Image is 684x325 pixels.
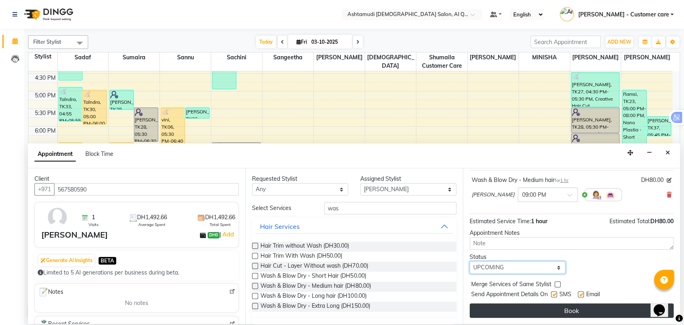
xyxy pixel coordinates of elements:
[252,175,348,183] div: Requested Stylist
[210,222,231,228] span: Total Spent
[622,90,646,194] div: Ramsi, TK23, 05:00 PM-08:00 PM, Nano Plastia - Short
[33,91,57,100] div: 5:00 PM
[571,108,619,133] div: [PERSON_NAME], TK28, 05:30 PM-06:15 PM, Classic Manicure
[621,52,672,63] span: [PERSON_NAME]
[89,222,99,228] span: Visits
[470,303,674,318] button: Book
[212,143,260,177] div: oneella, TK29, 06:30 PM-07:30 PM, Creative Hair Cut
[360,175,456,183] div: Assigned Stylist
[365,52,416,71] span: [DEMOGRAPHIC_DATA]
[137,213,167,222] span: DH1,492.66
[324,202,456,214] input: Search by service name
[34,183,54,196] button: +971
[246,204,318,212] div: Select Services
[641,176,664,184] span: DH80.00
[559,290,571,300] span: SMS
[260,242,349,252] span: Hair Trim without Wash (DH30.00)
[519,52,570,63] span: MINISHA
[605,190,615,200] img: Interior.png
[99,257,116,264] span: BETA
[314,52,365,63] span: [PERSON_NAME]
[38,268,236,277] div: Limited to 5 AI generations per business during beta.
[555,178,569,183] small: for
[134,108,158,141] div: [PERSON_NAME], TK28, 05:30 PM-06:30 PM, Wash & Blow Dry - Medium hair
[650,218,674,225] span: DH80.00
[416,52,467,71] span: Shumaila Customer Care
[160,52,211,63] span: Sannu
[34,147,76,161] span: Appointment
[54,183,239,196] input: Search by Name/Mobile/Email/Code
[605,36,633,48] button: ADD NEW
[468,52,519,63] span: [PERSON_NAME]
[607,39,631,45] span: ADD NEW
[472,191,515,199] span: [PERSON_NAME]
[20,3,75,26] img: logo
[647,117,671,136] div: [PERSON_NAME], TK37, 05:45 PM-06:20 PM, Eyebrow Threading,Upper Lip Threading
[58,52,109,63] span: Sadaf
[571,73,619,107] div: [PERSON_NAME], TK27, 04:30 PM-05:30 PM, Creative Hair Cut
[578,10,669,19] span: [PERSON_NAME] - Customer care
[85,150,113,157] span: Block Time
[208,232,220,238] span: DH0
[92,213,95,222] span: 1
[46,206,69,229] img: avatar
[570,52,621,63] span: [PERSON_NAME]
[260,292,366,302] span: Wash & Blow Dry - Long hair (DH100.00)
[110,143,133,156] div: [PERSON_NAME] [PERSON_NAME], TK02, 06:30 PM-06:55 PM, Brazilian Waxing
[28,52,57,61] div: Stylist
[662,147,674,159] button: Close
[83,90,107,124] div: Talndra, TK30, 05:00 PM-06:00 PM, Creative Hair Cut
[591,190,601,200] img: Hairdresser.png
[33,74,57,82] div: 4:30 PM
[262,52,313,63] span: Sangeetha
[260,272,366,282] span: Wash & Blow Dry - Short Hair (DH50.00)
[471,290,548,300] span: Send Appointment Details On
[256,36,276,48] span: Today
[59,87,83,121] div: Talndra, TK33, 04:55 PM-05:55 PM, Creative Hair Cut
[260,302,370,312] span: Wash & Blow Dry - Extra Long (DH150.00)
[38,287,63,297] span: Notes
[560,178,569,183] span: 1 hr
[260,252,342,262] span: Hair Trim With Wash (DH50.00)
[205,213,235,222] span: DH1,492.66
[260,262,368,272] span: Hair Cut - Layer Without wash (DH70.00)
[109,52,159,63] span: Sumaira
[571,134,619,159] div: [PERSON_NAME], TK28, 06:15 PM-07:00 PM, Classic Pedicure
[295,39,309,45] span: Fri
[33,127,57,135] div: 6:00 PM
[650,293,676,317] iframe: chat widget
[110,90,133,109] div: [PERSON_NAME], TK28, 05:00 PM-05:35 PM, Clean up
[186,108,209,118] div: [PERSON_NAME], TK32, 05:30 PM-05:50 PM, Eyebrow Threading
[560,7,574,21] img: Anila Thomas - Customer care
[138,222,165,228] span: Average Spent
[470,229,674,237] div: Appointment Notes
[255,219,453,234] button: Hair Services
[38,255,95,266] button: Generate AI Insights
[667,178,672,183] i: Edit price
[471,280,551,290] span: Merge Services of Same Stylist
[609,218,650,225] span: Estimated Total:
[33,109,57,117] div: 5:30 PM
[125,299,148,307] span: No notes
[470,253,566,261] div: Status
[309,36,349,48] input: 2025-10-03
[260,222,300,231] div: Hair Services
[211,52,262,63] span: Sachini
[531,36,601,48] input: Search Appointment
[220,230,235,239] span: |
[34,175,239,183] div: Client
[161,108,185,147] div: vini, TK06, 05:30 PM-06:40 PM, Roots Color - [MEDICAL_DATA] Free
[586,290,600,300] span: Email
[470,218,531,225] span: Estimated Service Time:
[41,229,108,241] div: [PERSON_NAME]
[33,38,61,45] span: Filter Stylist
[472,176,569,184] div: Wash & Blow Dry - Medium hair
[531,218,547,225] span: 1 hour
[59,143,83,182] div: Surya ., TK13, 06:30 PM-07:40 PM, Roots Color - [MEDICAL_DATA] Free
[221,230,235,239] a: Add
[260,282,371,292] span: Wash & Blow Dry - Medium hair (DH80.00)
